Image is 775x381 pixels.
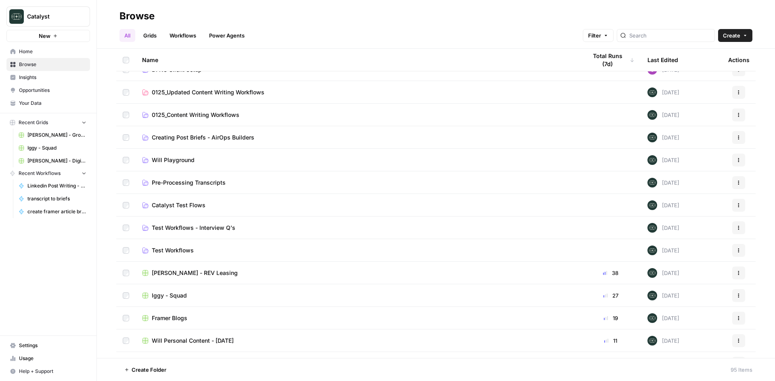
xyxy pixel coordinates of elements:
div: [DATE] [647,336,679,346]
div: Last Edited [647,49,678,71]
span: Settings [19,342,86,349]
input: Search [629,31,711,40]
button: New [6,30,90,42]
span: Test Workflows - Interview Q's [152,224,235,232]
button: Filter [583,29,614,42]
a: create framer article briefs [15,205,90,218]
span: Will Playground [152,156,195,164]
span: create framer article briefs [27,208,86,215]
a: 0125_Updated Content Writing Workflows [142,88,574,96]
div: [DATE] [647,223,679,233]
span: Creating Post Briefs - AirOps Builders [152,133,254,142]
a: [PERSON_NAME] - Digital Wealth Insider [15,154,90,167]
a: Creating Post Briefs - AirOps Builders [142,133,574,142]
a: Usage [6,352,90,365]
div: [DATE] [647,268,679,278]
img: lkqc6w5wqsmhugm7jkiokl0d6w4g [647,178,657,187]
span: Recent Grids [19,119,48,126]
span: Browse [19,61,86,68]
div: 19 [587,314,635,322]
a: Grids [138,29,161,42]
img: lkqc6w5wqsmhugm7jkiokl0d6w4g [647,200,657,210]
a: 0125_Content Writing Workflows [142,111,574,119]
span: Test Workflows [152,246,194,254]
a: Insights [6,71,90,84]
img: Catalyst Logo [9,9,24,24]
span: Recent Workflows [19,170,61,177]
div: [DATE] [647,178,679,187]
div: 11 [587,337,635,345]
span: Catalyst Test Flows [152,201,205,209]
a: Iggy - Squad [142,291,574,300]
span: Iggy - Squad [27,144,86,152]
span: Catalyst [27,12,76,21]
a: Test Workflows [142,246,574,254]
span: Linkedin Post Writing - [DATE] [27,182,86,189]
button: Recent Workflows [6,167,90,179]
span: Framer Blogs [152,314,187,322]
img: lkqc6w5wqsmhugm7jkiokl0d6w4g [647,133,657,142]
div: [DATE] [647,313,679,323]
div: [DATE] [647,110,679,120]
img: lkqc6w5wqsmhugm7jkiokl0d6w4g [647,155,657,165]
button: Create Folder [119,363,171,376]
a: Iggy - Squad [15,142,90,154]
div: [DATE] [647,200,679,210]
a: All [119,29,135,42]
div: 95 Items [731,366,752,374]
div: Total Runs (7d) [587,49,635,71]
img: lkqc6w5wqsmhugm7jkiokl0d6w4g [647,313,657,323]
a: transcript to briefs [15,192,90,205]
img: lkqc6w5wqsmhugm7jkiokl0d6w4g [647,336,657,346]
a: Catalyst Test Flows [142,201,574,209]
button: Create [718,29,752,42]
span: New [39,32,50,40]
a: Linkedin Post Writing - [DATE] [15,179,90,192]
a: Framer Blogs [142,314,574,322]
a: Home [6,45,90,58]
div: Actions [728,49,750,71]
button: Recent Grids [6,117,90,129]
span: Usage [19,355,86,362]
span: Insights [19,74,86,81]
div: [DATE] [647,246,679,255]
img: lkqc6w5wqsmhugm7jkiokl0d6w4g [647,110,657,120]
span: Iggy - Squad [152,291,187,300]
span: Home [19,48,86,55]
span: [PERSON_NAME] - REV Leasing [152,269,238,277]
img: lkqc6w5wqsmhugm7jkiokl0d6w4g [647,268,657,278]
a: [PERSON_NAME] - Ground Content - [DATE] [15,129,90,142]
img: lkqc6w5wqsmhugm7jkiokl0d6w4g [647,246,657,255]
span: Filter [588,31,601,40]
span: Create [723,31,740,40]
div: 38 [587,269,635,277]
button: Help + Support [6,365,90,378]
a: Pre-Processing Transcripts [142,179,574,187]
span: Will Personal Content - [DATE] [152,337,234,345]
span: Opportunities [19,87,86,94]
a: Settings [6,339,90,352]
a: Test Workflows - Interview Q's [142,224,574,232]
span: Your Data [19,100,86,107]
div: [DATE] [647,155,679,165]
div: [DATE] [647,133,679,142]
a: Browse [6,58,90,71]
div: Browse [119,10,155,23]
a: [PERSON_NAME] - REV Leasing [142,269,574,277]
span: 0125_Content Writing Workflows [152,111,239,119]
img: lkqc6w5wqsmhugm7jkiokl0d6w4g [647,291,657,300]
button: Workspace: Catalyst [6,6,90,27]
a: Power Agents [204,29,249,42]
a: Will Personal Content - [DATE] [142,337,574,345]
div: [DATE] [647,291,679,300]
div: 27 [587,291,635,300]
img: lkqc6w5wqsmhugm7jkiokl0d6w4g [647,87,657,97]
a: Your Data [6,97,90,110]
a: Workflows [165,29,201,42]
span: [PERSON_NAME] - Digital Wealth Insider [27,157,86,164]
span: Help + Support [19,368,86,375]
a: Will Playground [142,156,574,164]
span: [PERSON_NAME] - Ground Content - [DATE] [27,131,86,139]
div: [DATE] [647,87,679,97]
span: Create Folder [132,366,166,374]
